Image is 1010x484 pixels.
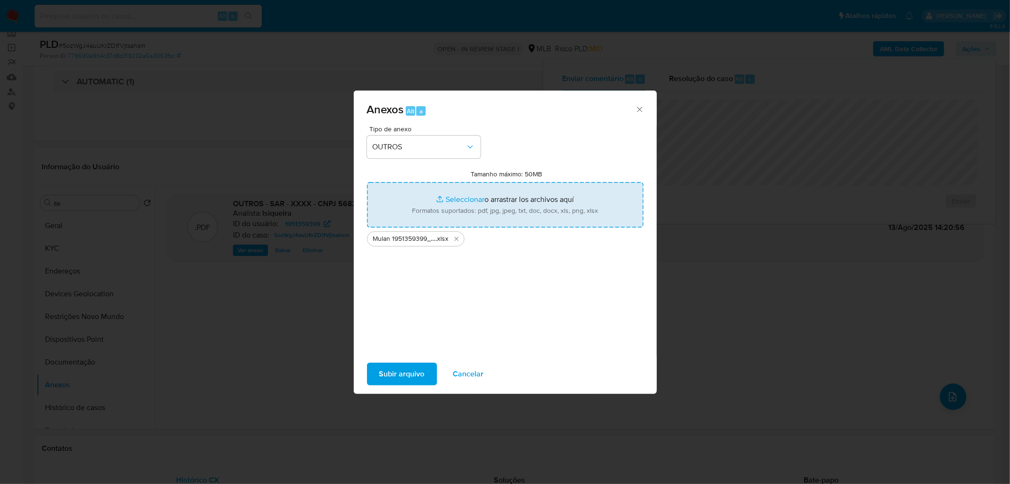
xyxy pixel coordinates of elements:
ul: Archivos seleccionados [367,228,644,247]
button: OUTROS [367,136,481,158]
span: .xlsx [436,234,449,244]
span: Alt [407,107,414,116]
span: Cancelar [453,364,484,384]
button: Eliminar Mulan 1951359399_2025_08_13_09_37_51.xlsx [451,233,462,245]
span: Anexos [367,101,404,118]
button: Cancelar [441,363,496,385]
span: a [420,107,423,116]
span: Subir arquivo [379,364,425,384]
button: Subir arquivo [367,363,437,385]
label: Tamanho máximo: 50MB [471,170,542,178]
span: Mulan 1951359399_2025_08_13_09_37_51 [373,234,436,244]
span: OUTROS [373,142,465,152]
button: Cerrar [635,105,644,113]
span: Tipo de anexo [369,126,483,132]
